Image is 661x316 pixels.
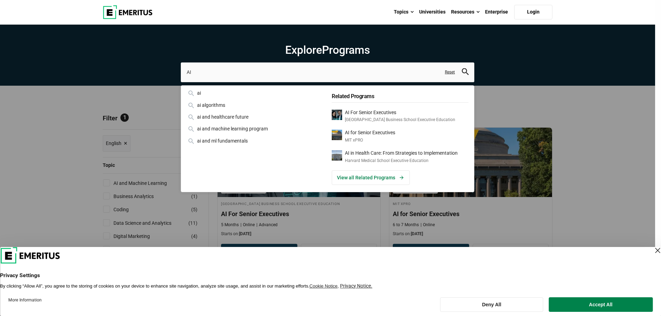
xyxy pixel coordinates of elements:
a: AI for Senior ExecutivesMIT xPRO [332,130,468,143]
div: ai algorithms [187,101,323,109]
button: search [462,68,469,76]
img: AI for Senior Executives [332,130,342,140]
p: [GEOGRAPHIC_DATA] Business School Executive Education [345,117,455,123]
a: Login [514,5,552,19]
div: ai [187,89,323,97]
input: search-page [181,62,474,82]
a: View all Related Programs [332,170,410,185]
a: search [462,70,469,77]
p: MIT xPRO [345,137,395,143]
p: Harvard Medical School Executive Education [345,158,458,164]
div: ai and ml fundamentals [187,137,323,145]
span: Programs [322,43,370,57]
p: AI For Senior Executives [345,110,455,116]
img: AI in Health Care: From Strategies to Implementation [332,150,342,161]
h5: Related Programs [332,89,468,102]
img: AI For Senior Executives [332,110,342,120]
h1: Explore [181,43,474,57]
a: Reset search [445,69,455,75]
p: AI for Senior Executives [345,130,395,136]
a: AI For Senior Executives[GEOGRAPHIC_DATA] Business School Executive Education [332,110,468,123]
p: AI in Health Care: From Strategies to Implementation [345,150,458,156]
a: AI in Health Care: From Strategies to ImplementationHarvard Medical School Executive Education [332,150,468,164]
div: ai and healthcare future [187,113,323,121]
div: ai and machine learning program [187,125,323,133]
